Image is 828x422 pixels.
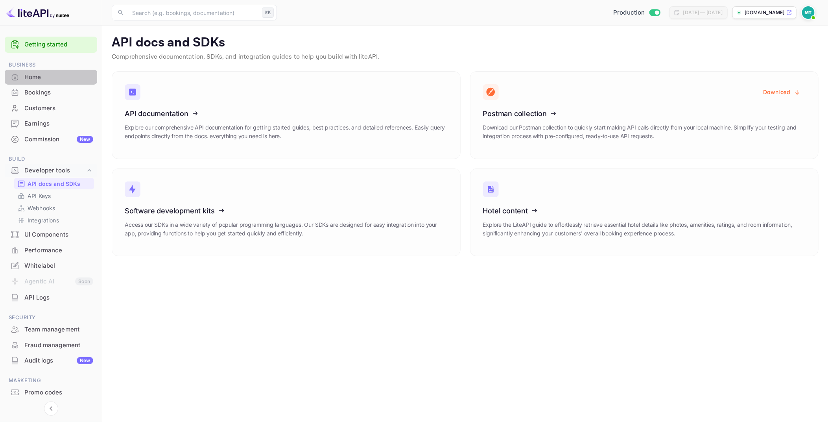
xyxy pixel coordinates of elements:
h3: Software development kits [125,207,448,215]
a: UI Components [5,227,97,242]
a: Whitelabel [5,258,97,273]
p: API docs and SDKs [28,180,81,188]
div: ⌘K [262,7,274,18]
div: Team management [5,322,97,337]
p: Comprehensive documentation, SDKs, and integration guides to help you build with liteAPI. [112,52,819,62]
div: Customers [5,101,97,116]
a: Earnings [5,116,97,131]
input: Search (e.g. bookings, documentation) [127,5,259,20]
div: UI Components [24,230,93,239]
span: Production [613,8,645,17]
a: Audit logsNew [5,353,97,368]
div: API Keys [14,190,94,202]
div: CommissionNew [5,132,97,147]
a: Bookings [5,85,97,100]
a: Getting started [24,40,93,49]
button: Collapse navigation [44,402,58,416]
span: Marketing [5,376,97,385]
div: API docs and SDKs [14,178,94,189]
p: Explore the LiteAPI guide to effortlessly retrieve essential hotel details like photos, amenities... [483,220,806,238]
a: Promo codes [5,385,97,400]
div: New [77,357,93,364]
span: Business [5,61,97,69]
p: Download our Postman collection to quickly start making API calls directly from your local machin... [483,123,806,141]
a: Team management [5,322,97,337]
h3: API documentation [125,109,448,118]
div: Bookings [5,85,97,100]
div: Switch to Sandbox mode [610,8,663,17]
div: API Logs [5,290,97,305]
a: Customers [5,101,97,115]
a: Webhooks [17,204,91,212]
div: Promo codes [5,385,97,400]
div: Getting started [5,37,97,53]
h3: Postman collection [483,109,806,118]
p: Webhooks [28,204,55,212]
p: Integrations [28,216,59,224]
div: Team management [24,325,93,334]
div: Audit logs [24,356,93,365]
div: Promo codes [24,388,93,397]
p: [DOMAIN_NAME] [745,9,785,16]
a: API Keys [17,192,91,200]
div: Integrations [14,215,94,226]
div: Developer tools [24,166,85,175]
div: Developer tools [5,164,97,178]
a: Integrations [17,216,91,224]
p: Explore our comprehensive API documentation for getting started guides, best practices, and detai... [125,123,448,141]
a: API documentationExplore our comprehensive API documentation for getting started guides, best pra... [112,71,461,159]
div: [DATE] — [DATE] [683,9,723,16]
a: Hotel contentExplore the LiteAPI guide to effortlessly retrieve essential hotel details like phot... [470,168,819,256]
p: Access our SDKs in a wide variety of popular programming languages. Our SDKs are designed for eas... [125,220,448,238]
a: Home [5,70,97,84]
a: CommissionNew [5,132,97,146]
div: Performance [5,243,97,258]
p: API docs and SDKs [112,35,819,51]
span: Build [5,155,97,163]
div: Fraud management [5,338,97,353]
div: UI Components [5,227,97,242]
p: API Keys [28,192,51,200]
div: Earnings [24,119,93,128]
a: API Logs [5,290,97,305]
div: Audit logsNew [5,353,97,368]
div: Bookings [24,88,93,97]
a: Software development kitsAccess our SDKs in a wide variety of popular programming languages. Our ... [112,168,461,256]
h3: Hotel content [483,207,806,215]
div: API Logs [24,293,93,302]
button: Download [759,84,806,100]
div: Customers [24,104,93,113]
div: Home [24,73,93,82]
div: Webhooks [14,202,94,214]
a: Fraud management [5,338,97,352]
img: Marcin Teodoru [802,6,815,19]
span: Security [5,313,97,322]
a: API docs and SDKs [17,180,91,188]
div: Whitelabel [24,261,93,270]
div: Fraud management [24,341,93,350]
div: Home [5,70,97,85]
a: Performance [5,243,97,257]
div: Whitelabel [5,258,97,274]
div: Commission [24,135,93,144]
div: Performance [24,246,93,255]
img: LiteAPI logo [6,6,69,19]
div: New [77,136,93,143]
